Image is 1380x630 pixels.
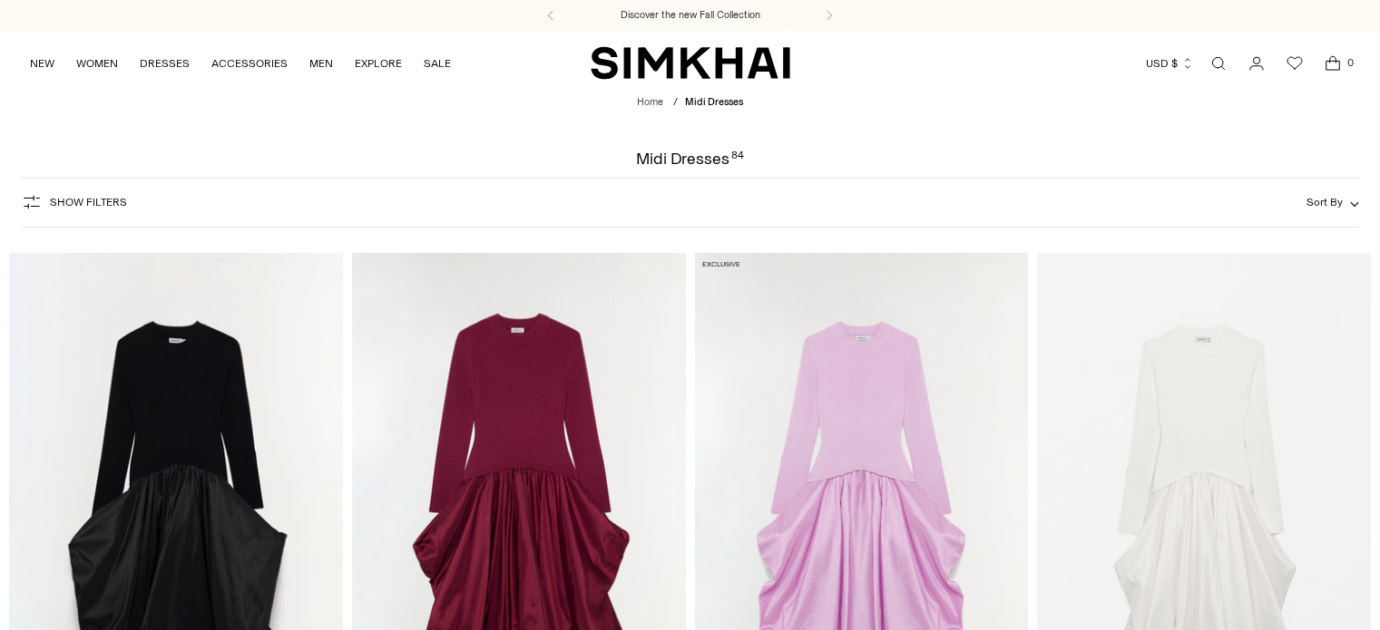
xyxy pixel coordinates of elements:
div: / [673,95,678,111]
a: EXPLORE [355,44,402,83]
a: DRESSES [140,44,190,83]
button: Show Filters [21,188,127,217]
a: WOMEN [76,44,118,83]
a: Home [637,96,663,108]
a: SIMKHAI [591,45,790,81]
a: ACCESSORIES [211,44,288,83]
h1: Midi Dresses [636,150,743,167]
a: SALE [424,44,451,83]
a: Discover the new Fall Collection [621,8,760,23]
div: 84 [731,150,744,167]
a: Wishlist [1277,45,1313,82]
a: NEW [30,44,54,83]
a: MEN [309,44,333,83]
button: Sort By [1307,192,1359,212]
nav: breadcrumbs [637,95,743,111]
a: Open cart modal [1315,45,1351,82]
span: Show Filters [50,196,127,208]
a: Go to the account page [1238,45,1275,82]
span: 0 [1342,54,1358,71]
span: Midi Dresses [685,96,743,108]
span: Sort By [1307,196,1343,208]
button: USD $ [1146,44,1194,83]
a: Open search modal [1200,45,1237,82]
